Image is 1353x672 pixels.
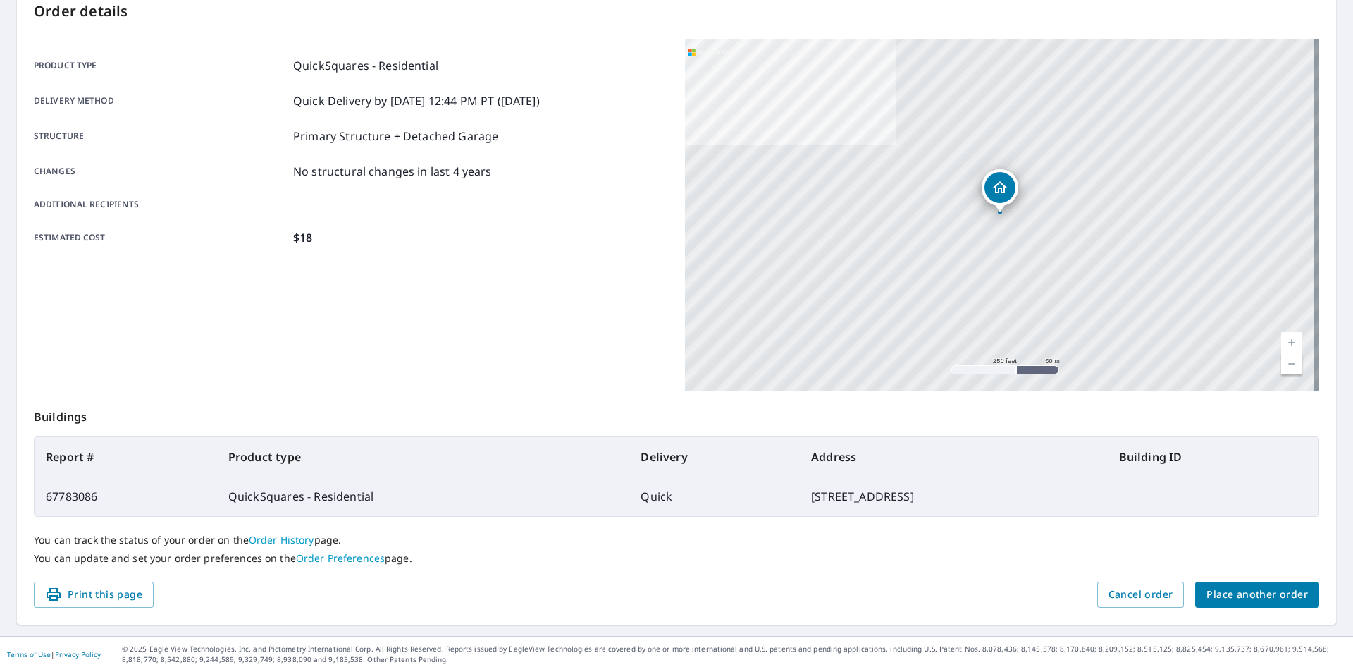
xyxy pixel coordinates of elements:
[34,552,1319,565] p: You can update and set your order preferences on the page.
[629,477,800,516] td: Quick
[293,92,540,109] p: Quick Delivery by [DATE] 12:44 PM PT ([DATE])
[1108,586,1173,604] span: Cancel order
[293,128,498,145] p: Primary Structure + Detached Garage
[35,437,217,477] th: Report #
[800,437,1108,477] th: Address
[7,650,101,659] p: |
[35,477,217,516] td: 67783086
[34,92,288,109] p: Delivery method
[45,586,142,604] span: Print this page
[1195,582,1319,608] button: Place another order
[217,477,630,516] td: QuickSquares - Residential
[34,128,288,145] p: Structure
[629,437,800,477] th: Delivery
[34,391,1319,436] p: Buildings
[1281,332,1302,353] a: Current Level 17, Zoom In
[982,169,1018,213] div: Dropped pin, building 1, Residential property, 4016 Tonkawood Rd Minnetonka, MN 55345
[249,533,314,546] a: Order History
[1206,586,1308,604] span: Place another order
[293,163,492,180] p: No structural changes in last 4 years
[34,229,288,246] p: Estimated cost
[293,57,438,74] p: QuickSquares - Residential
[1281,353,1302,374] a: Current Level 17, Zoom Out
[34,534,1319,546] p: You can track the status of your order on the page.
[293,229,312,246] p: $18
[217,437,630,477] th: Product type
[296,551,385,565] a: Order Preferences
[34,163,288,180] p: Changes
[34,57,288,74] p: Product type
[7,649,51,659] a: Terms of Use
[800,477,1108,516] td: [STREET_ADDRESS]
[34,198,288,211] p: Additional recipients
[122,644,1346,665] p: © 2025 Eagle View Technologies, Inc. and Pictometry International Corp. All Rights Reserved. Repo...
[55,649,101,659] a: Privacy Policy
[34,1,1319,22] p: Order details
[1108,437,1318,477] th: Building ID
[1097,582,1185,608] button: Cancel order
[34,582,154,608] button: Print this page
